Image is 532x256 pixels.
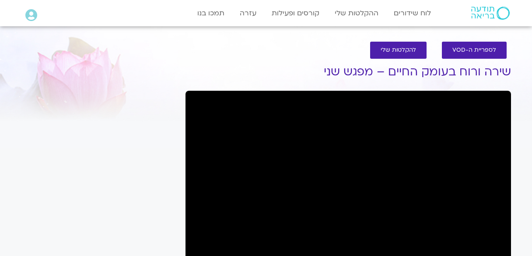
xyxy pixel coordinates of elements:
[235,5,261,21] a: עזרה
[370,42,427,59] a: להקלטות שלי
[452,47,496,53] span: לספריית ה-VOD
[267,5,324,21] a: קורסים ופעילות
[471,7,510,20] img: תודעה בריאה
[185,65,511,78] h1: שירה ורוח בעומק החיים – מפגש שני
[330,5,383,21] a: ההקלטות שלי
[389,5,435,21] a: לוח שידורים
[193,5,229,21] a: תמכו בנו
[381,47,416,53] span: להקלטות שלי
[442,42,507,59] a: לספריית ה-VOD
